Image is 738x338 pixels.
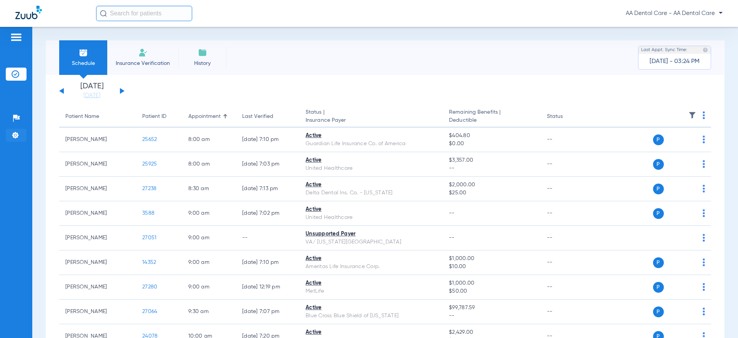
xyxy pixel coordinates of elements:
td: -- [541,152,593,177]
span: 25925 [142,161,157,167]
div: Active [306,205,437,214]
div: United Healthcare [306,164,437,172]
div: United Healthcare [306,214,437,222]
td: -- [541,128,593,152]
span: 27051 [142,235,156,240]
img: group-dot-blue.svg [703,258,705,266]
div: Appointment [188,113,230,121]
span: P [653,184,664,194]
span: $1,000.00 [449,279,534,287]
td: -- [541,250,593,275]
td: 9:00 AM [182,275,236,300]
img: Schedule [79,48,88,57]
a: [DATE] [69,92,115,99]
span: P [653,208,664,219]
td: -- [236,226,299,250]
img: group-dot-blue.svg [703,160,705,168]
span: Insurance Verification [113,60,173,67]
div: VA/ [US_STATE][GEOGRAPHIC_DATA] [306,238,437,246]
span: 27280 [142,284,157,290]
span: Insurance Payer [306,116,437,124]
td: -- [541,300,593,324]
td: -- [541,201,593,226]
td: [PERSON_NAME] [59,128,136,152]
div: Guardian Life Insurance Co. of America [306,140,437,148]
span: P [653,307,664,317]
div: Unsupported Payer [306,230,437,238]
div: Active [306,304,437,312]
div: Active [306,328,437,336]
div: Active [306,279,437,287]
span: $3,357.00 [449,156,534,164]
td: [DATE] 7:02 PM [236,201,299,226]
img: hamburger-icon [10,33,22,42]
img: group-dot-blue.svg [703,234,705,242]
td: 8:30 AM [182,177,236,201]
div: Blue Cross Blue Shield of [US_STATE] [306,312,437,320]
td: [PERSON_NAME] [59,275,136,300]
img: Manual Insurance Verification [138,48,148,57]
div: Last Verified [242,113,293,121]
span: $25.00 [449,189,534,197]
td: -- [541,275,593,300]
span: P [653,257,664,268]
td: [PERSON_NAME] [59,226,136,250]
td: [DATE] 7:13 PM [236,177,299,201]
div: Active [306,255,437,263]
img: Search Icon [100,10,107,17]
span: -- [449,235,455,240]
span: 3588 [142,210,155,216]
img: group-dot-blue.svg [703,185,705,192]
img: Zuub Logo [15,6,42,19]
td: -- [541,177,593,201]
span: -- [449,312,534,320]
div: Patient ID [142,113,166,121]
span: P [653,159,664,170]
div: Delta Dental Ins. Co. - [US_STATE] [306,189,437,197]
span: P [653,134,664,145]
span: $10.00 [449,263,534,271]
span: Schedule [65,60,101,67]
td: 9:30 AM [182,300,236,324]
span: 25652 [142,137,157,142]
span: $1,000.00 [449,255,534,263]
span: $50.00 [449,287,534,295]
span: AA Dental Care - AA Dental Care [626,10,723,17]
span: Last Appt. Sync Time: [641,46,687,54]
span: P [653,282,664,293]
img: group-dot-blue.svg [703,111,705,119]
th: Remaining Benefits | [443,106,540,128]
li: [DATE] [69,83,115,99]
td: [DATE] 7:10 PM [236,128,299,152]
span: [DATE] - 03:24 PM [650,58,700,65]
img: group-dot-blue.svg [703,308,705,315]
td: 9:00 AM [182,250,236,275]
span: $99,787.59 [449,304,534,312]
span: $0.00 [449,140,534,148]
img: last sync help info [703,47,708,53]
div: Active [306,156,437,164]
img: filter.svg [688,111,696,119]
img: group-dot-blue.svg [703,209,705,217]
div: Ameritas Life Insurance Corp. [306,263,437,271]
input: Search for patients [96,6,192,21]
img: History [198,48,207,57]
td: [DATE] 7:10 PM [236,250,299,275]
span: -- [449,164,534,172]
div: MetLife [306,287,437,295]
span: -- [449,210,455,216]
td: -- [541,226,593,250]
img: group-dot-blue.svg [703,136,705,143]
td: 8:00 AM [182,128,236,152]
span: Deductible [449,116,534,124]
td: [DATE] 12:19 PM [236,275,299,300]
div: Appointment [188,113,221,121]
div: Last Verified [242,113,273,121]
td: [PERSON_NAME] [59,250,136,275]
div: Active [306,132,437,140]
td: [PERSON_NAME] [59,201,136,226]
div: Patient Name [65,113,130,121]
span: $404.80 [449,132,534,140]
td: 9:00 AM [182,201,236,226]
td: [DATE] 7:03 PM [236,152,299,177]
